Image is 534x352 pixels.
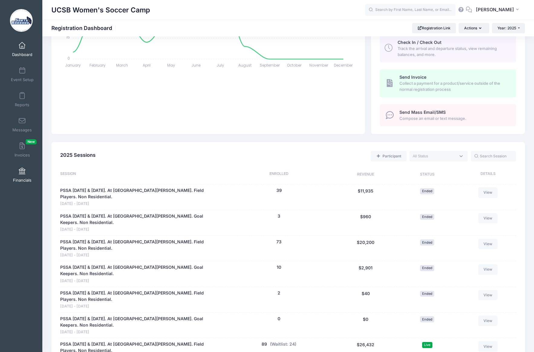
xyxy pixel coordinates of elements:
span: Event Setup [11,77,34,82]
span: Ended [420,265,434,271]
tspan: 0 [67,55,70,61]
a: PSSA [DATE] & [DATE]. At [GEOGRAPHIC_DATA][PERSON_NAME]. Goal Keepers. Non Residential. [60,213,221,226]
button: 89 [262,341,267,347]
span: Send Invoice [399,74,426,80]
a: PSSA [DATE] & [DATE]. At [GEOGRAPHIC_DATA][PERSON_NAME]. Goal Keepers. Non Residential. [60,316,221,328]
a: View [478,290,498,300]
tspan: February [90,63,106,68]
div: $2,901 [334,264,398,284]
tspan: 15 [66,35,70,40]
button: 3 [278,213,280,219]
span: [DATE] - [DATE] [60,227,221,232]
div: $0 [334,316,398,335]
textarea: Search [413,153,456,159]
tspan: October [287,63,302,68]
tspan: June [191,63,200,68]
span: [DATE] - [DATE] [60,278,221,284]
span: [DATE] - [DATE] [60,252,221,258]
span: Reports [15,102,29,107]
a: PSSA [DATE] & [DATE]. At [GEOGRAPHIC_DATA][PERSON_NAME]. Field Players. Non Residential. [60,187,221,200]
h1: UCSB Women's Soccer Camp [51,3,150,17]
button: [PERSON_NAME] [472,3,525,17]
button: 73 [276,239,282,245]
button: (Waitlist: 24) [270,341,296,347]
a: Send Mass Email/SMS Compose an email or text message. [380,104,516,126]
a: PSSA [DATE] & [DATE]. At [GEOGRAPHIC_DATA][PERSON_NAME]. Field Players. Non Residential. [60,239,221,252]
a: Registration Link [412,23,456,33]
div: $960 [334,213,398,232]
span: Messages [12,127,32,133]
img: UCSB Women's Soccer Camp [10,9,33,32]
a: View [478,264,498,275]
span: Ended [420,239,434,245]
div: Revenue [334,171,398,178]
span: Financials [13,178,31,183]
button: 39 [276,187,282,194]
span: Track the arrival and departure status, view remaining balances, and more. [398,46,509,58]
span: Collect a payment for a product/service outside of the normal registration process [399,81,509,92]
a: View [478,239,498,249]
tspan: January [65,63,81,68]
span: Ended [420,188,434,194]
span: Compose an email or text message. [399,116,509,122]
a: View [478,341,498,351]
span: Ended [420,291,434,297]
a: View [478,316,498,326]
div: $11,935 [334,187,398,207]
a: InvoicesNew [8,139,37,160]
div: $40 [334,290,398,309]
input: Search by First Name, Last Name, or Email... [365,4,456,16]
div: Status [398,171,457,178]
div: Enrolled [224,171,334,178]
tspan: November [309,63,328,68]
span: Check In / Check Out [398,40,441,45]
a: Check In / Check Out Track the arrival and departure status, view remaining balances, and more. [380,35,516,62]
span: Live [422,342,432,348]
div: $20,200 [334,239,398,258]
span: Invoices [15,153,30,158]
tspan: July [217,63,224,68]
div: Details [457,171,516,178]
div: Session [60,171,224,178]
button: Actions [459,23,489,33]
tspan: August [239,63,252,68]
span: Year: 2025 [497,26,516,30]
span: New [26,139,37,144]
span: 2025 Sessions [60,152,96,158]
span: Ended [420,316,434,322]
a: Dashboard [8,39,37,60]
input: Search Session [471,151,516,161]
button: 2 [278,290,280,296]
a: PSSA [DATE] & [DATE]. At [GEOGRAPHIC_DATA][PERSON_NAME]. Goal Keepers. Non Residential. [60,264,221,277]
tspan: May [168,63,175,68]
button: 10 [277,264,281,271]
a: Event Setup [8,64,37,85]
a: PSSA [DATE] & [DATE]. At [GEOGRAPHIC_DATA][PERSON_NAME]. Field Players. Non Residential. [60,290,221,303]
h1: Registration Dashboard [51,25,117,31]
a: View [478,187,498,198]
tspan: April [143,63,151,68]
span: [DATE] - [DATE] [60,201,221,207]
span: [DATE] - [DATE] [60,329,221,335]
span: [PERSON_NAME] [476,6,514,13]
tspan: December [334,63,353,68]
span: [DATE] - [DATE] [60,304,221,309]
tspan: September [260,63,280,68]
a: Messages [8,114,37,135]
span: Dashboard [12,52,32,57]
a: View [478,213,498,223]
span: Send Mass Email/SMS [399,110,446,115]
button: Year: 2025 [492,23,525,33]
span: Ended [420,214,434,220]
a: Add a new manual registration [371,151,406,161]
button: 0 [278,316,280,322]
a: Financials [8,164,37,186]
a: Reports [8,89,37,110]
a: Send Invoice Collect a payment for a product/service outside of the normal registration process [380,69,516,97]
tspan: March [116,63,128,68]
